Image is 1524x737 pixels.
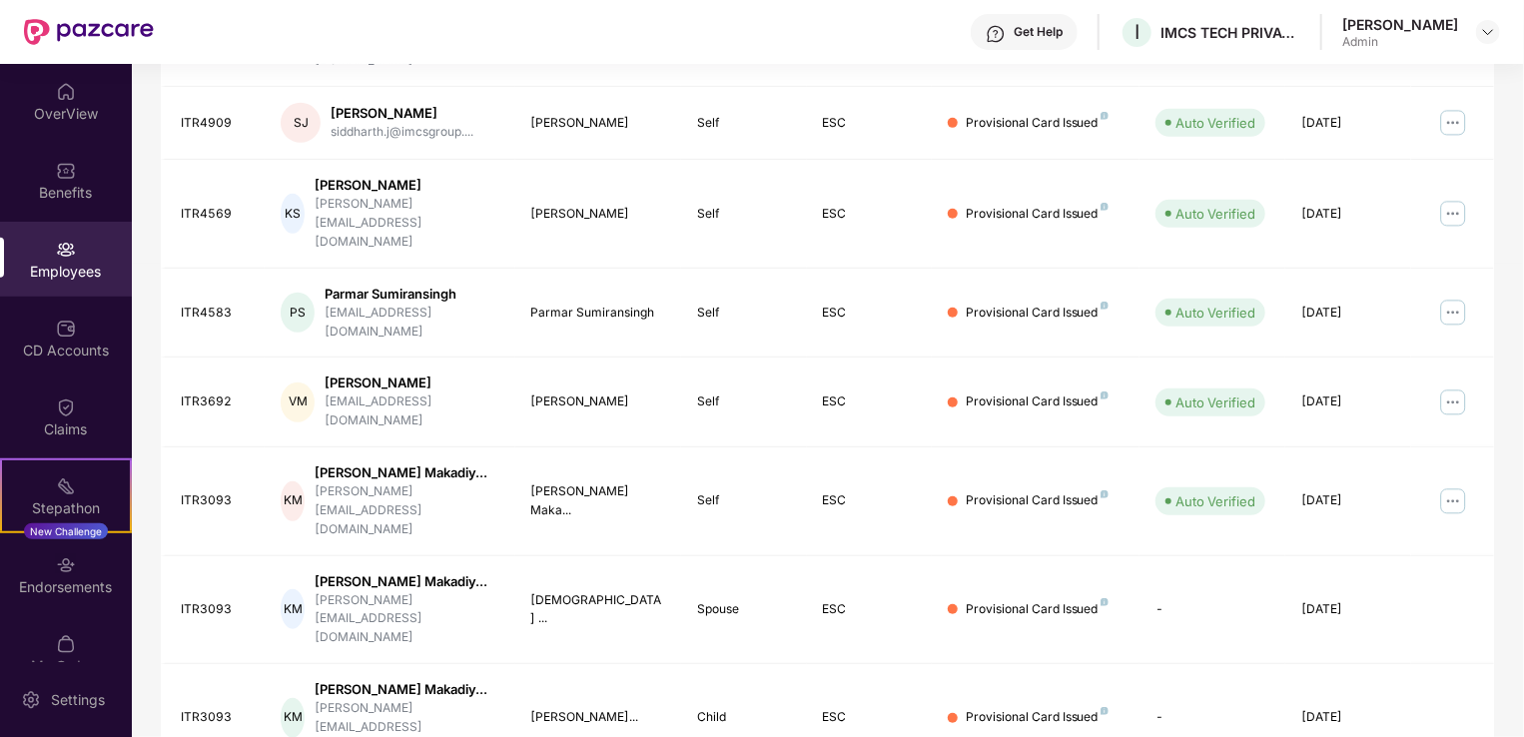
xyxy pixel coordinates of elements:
div: [DATE] [1301,392,1394,411]
div: KM [281,589,305,629]
img: svg+xml;base64,PHN2ZyBpZD0iQmVuZWZpdHMiIHhtbG5zPSJodHRwOi8vd3d3LnczLm9yZy8yMDAwL3N2ZyIgd2lkdGg9Ij... [56,161,76,181]
div: VM [281,382,315,422]
div: ESC [823,114,916,133]
div: Child [697,708,790,727]
div: Provisional Card Issued [966,708,1109,727]
div: Self [697,491,790,510]
div: [PERSON_NAME] [1342,15,1458,34]
div: Spouse [697,600,790,619]
div: [DATE] [1301,600,1394,619]
td: - [1140,556,1285,665]
div: [EMAIL_ADDRESS][DOMAIN_NAME] [325,392,499,430]
img: New Pazcare Logo [24,19,154,45]
img: svg+xml;base64,PHN2ZyB4bWxucz0iaHR0cDovL3d3dy53My5vcmcvMjAwMC9zdmciIHdpZHRoPSI4IiBoZWlnaHQ9IjgiIH... [1101,490,1109,498]
img: svg+xml;base64,PHN2ZyB4bWxucz0iaHR0cDovL3d3dy53My5vcmcvMjAwMC9zdmciIHdpZHRoPSI4IiBoZWlnaHQ9IjgiIH... [1101,391,1109,399]
div: Parmar Sumiransingh [325,285,499,304]
div: ESC [823,304,916,323]
div: Auto Verified [1175,303,1255,323]
div: Provisional Card Issued [966,600,1109,619]
div: [DATE] [1301,491,1394,510]
div: ESC [823,491,916,510]
div: [DATE] [1301,708,1394,727]
div: [PERSON_NAME] [325,373,499,392]
div: IMCS TECH PRIVATE LIMITED [1160,23,1300,42]
img: svg+xml;base64,PHN2ZyB4bWxucz0iaHR0cDovL3d3dy53My5vcmcvMjAwMC9zdmciIHdpZHRoPSI4IiBoZWlnaHQ9IjgiIH... [1101,112,1109,120]
img: manageButton [1437,107,1469,139]
div: Auto Verified [1175,204,1255,224]
div: ITR4583 [181,304,249,323]
img: svg+xml;base64,PHN2ZyB4bWxucz0iaHR0cDovL3d3dy53My5vcmcvMjAwMC9zdmciIHdpZHRoPSI4IiBoZWlnaHQ9IjgiIH... [1101,302,1109,310]
div: Provisional Card Issued [966,491,1109,510]
div: [PERSON_NAME] [531,114,666,133]
div: Auto Verified [1175,113,1255,133]
div: ITR3692 [181,392,249,411]
img: svg+xml;base64,PHN2ZyBpZD0iRW5kb3JzZW1lbnRzIiB4bWxucz0iaHR0cDovL3d3dy53My5vcmcvMjAwMC9zdmciIHdpZH... [56,555,76,575]
img: svg+xml;base64,PHN2ZyBpZD0iQ0RfQWNjb3VudHMiIGRhdGEtbmFtZT0iQ0QgQWNjb3VudHMiIHhtbG5zPSJodHRwOi8vd3... [56,319,76,339]
div: ITR3093 [181,708,249,727]
div: Self [697,205,790,224]
div: [PERSON_NAME] Maka... [531,482,666,520]
div: [PERSON_NAME] Makadiy... [315,680,498,699]
img: svg+xml;base64,PHN2ZyB4bWxucz0iaHR0cDovL3d3dy53My5vcmcvMjAwMC9zdmciIHdpZHRoPSI4IiBoZWlnaHQ9IjgiIH... [1101,598,1109,606]
div: [PERSON_NAME][EMAIL_ADDRESS][DOMAIN_NAME] [315,591,498,648]
div: [PERSON_NAME]... [531,708,666,727]
div: [DEMOGRAPHIC_DATA] ... [531,591,666,629]
div: Parmar Sumiransingh [531,304,666,323]
div: KS [281,194,305,234]
div: [PERSON_NAME] [331,104,473,123]
img: manageButton [1437,198,1469,230]
div: ITR4569 [181,205,249,224]
div: ESC [823,392,916,411]
div: Get Help [1014,24,1063,40]
div: [EMAIL_ADDRESS][DOMAIN_NAME] [325,304,499,342]
img: manageButton [1437,386,1469,418]
div: [DATE] [1301,205,1394,224]
div: Admin [1342,34,1458,50]
img: svg+xml;base64,PHN2ZyBpZD0iSGVscC0zMngzMiIgeG1sbnM9Imh0dHA6Ly93d3cudzMub3JnLzIwMDAvc3ZnIiB3aWR0aD... [986,24,1006,44]
div: siddharth.j@imcsgroup.... [331,123,473,142]
img: svg+xml;base64,PHN2ZyBpZD0iQ2xhaW0iIHhtbG5zPSJodHRwOi8vd3d3LnczLm9yZy8yMDAwL3N2ZyIgd2lkdGg9IjIwIi... [56,397,76,417]
div: [PERSON_NAME] [531,392,666,411]
div: Auto Verified [1175,491,1255,511]
img: manageButton [1437,485,1469,517]
div: ESC [823,205,916,224]
div: SJ [281,103,321,143]
div: [PERSON_NAME][EMAIL_ADDRESS][DOMAIN_NAME] [315,195,498,252]
div: Self [697,114,790,133]
img: svg+xml;base64,PHN2ZyB4bWxucz0iaHR0cDovL3d3dy53My5vcmcvMjAwMC9zdmciIHdpZHRoPSIyMSIgaGVpZ2h0PSIyMC... [56,476,76,496]
img: svg+xml;base64,PHN2ZyBpZD0iSG9tZSIgeG1sbnM9Imh0dHA6Ly93d3cudzMub3JnLzIwMDAvc3ZnIiB3aWR0aD0iMjAiIG... [56,82,76,102]
div: [PERSON_NAME] Makadiy... [315,463,498,482]
div: ESC [823,708,916,727]
img: svg+xml;base64,PHN2ZyB4bWxucz0iaHR0cDovL3d3dy53My5vcmcvMjAwMC9zdmciIHdpZHRoPSI4IiBoZWlnaHQ9IjgiIH... [1101,203,1109,211]
div: Provisional Card Issued [966,304,1109,323]
img: svg+xml;base64,PHN2ZyBpZD0iU2V0dGluZy0yMHgyMCIgeG1sbnM9Imh0dHA6Ly93d3cudzMub3JnLzIwMDAvc3ZnIiB3aW... [21,690,41,710]
div: [PERSON_NAME][EMAIL_ADDRESS][DOMAIN_NAME] [315,482,498,539]
div: [PERSON_NAME] Makadiy... [315,572,498,591]
div: Provisional Card Issued [966,392,1109,411]
div: ITR3093 [181,491,249,510]
img: svg+xml;base64,PHN2ZyBpZD0iTXlfT3JkZXJzIiBkYXRhLW5hbWU9Ik15IE9yZGVycyIgeG1sbnM9Imh0dHA6Ly93d3cudz... [56,634,76,654]
div: Self [697,392,790,411]
div: ITR3093 [181,600,249,619]
img: svg+xml;base64,PHN2ZyBpZD0iRHJvcGRvd24tMzJ4MzIiIHhtbG5zPSJodHRwOi8vd3d3LnczLm9yZy8yMDAwL3N2ZyIgd2... [1480,24,1496,40]
div: [DATE] [1301,114,1394,133]
div: Provisional Card Issued [966,205,1109,224]
img: svg+xml;base64,PHN2ZyB4bWxucz0iaHR0cDovL3d3dy53My5vcmcvMjAwMC9zdmciIHdpZHRoPSI4IiBoZWlnaHQ9IjgiIH... [1101,707,1109,715]
div: Stepathon [2,498,130,518]
div: PS [281,293,315,333]
div: [PERSON_NAME] [531,205,666,224]
div: Settings [45,690,111,710]
div: ESC [823,600,916,619]
div: ITR4909 [181,114,249,133]
img: manageButton [1437,297,1469,329]
div: Auto Verified [1175,392,1255,412]
div: New Challenge [24,523,108,539]
div: KM [281,481,305,521]
div: Provisional Card Issued [966,114,1109,133]
div: [PERSON_NAME] [315,176,498,195]
img: svg+xml;base64,PHN2ZyBpZD0iRW1wbG95ZWVzIiB4bWxucz0iaHR0cDovL3d3dy53My5vcmcvMjAwMC9zdmciIHdpZHRoPS... [56,240,76,260]
span: I [1135,20,1140,44]
div: [DATE] [1301,304,1394,323]
div: Self [697,304,790,323]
